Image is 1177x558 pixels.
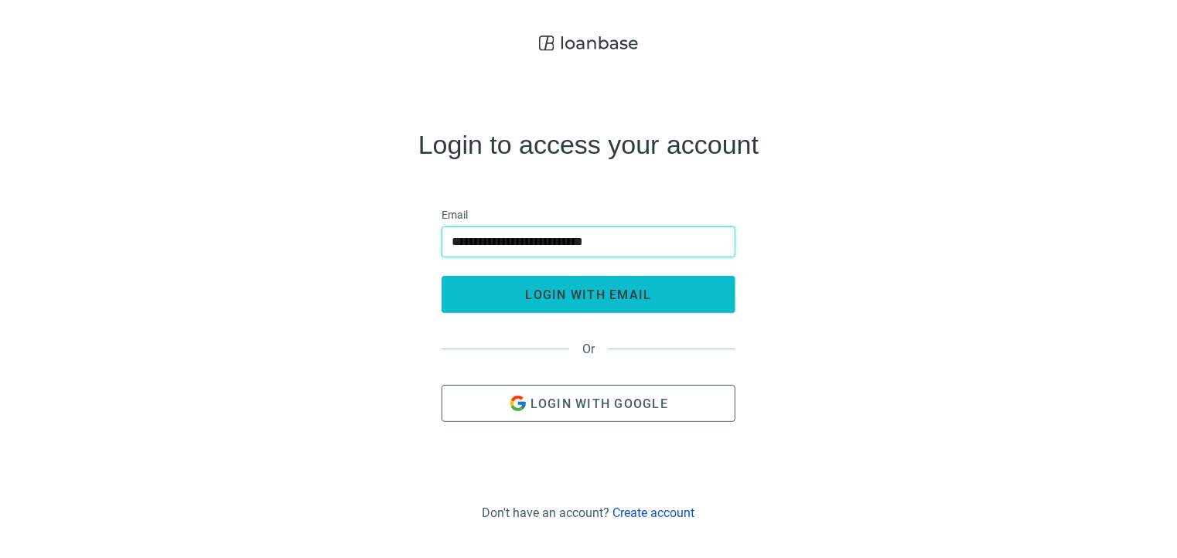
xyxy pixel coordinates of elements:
span: Or [569,342,608,356]
span: Login with Google [531,396,668,411]
div: Don't have an account? [483,505,695,520]
span: Email [442,206,468,223]
a: Create account [613,505,695,520]
button: login with email [442,276,735,313]
h4: Login to access your account [418,132,759,157]
button: Login with Google [442,385,735,422]
span: login with email [526,288,652,302]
